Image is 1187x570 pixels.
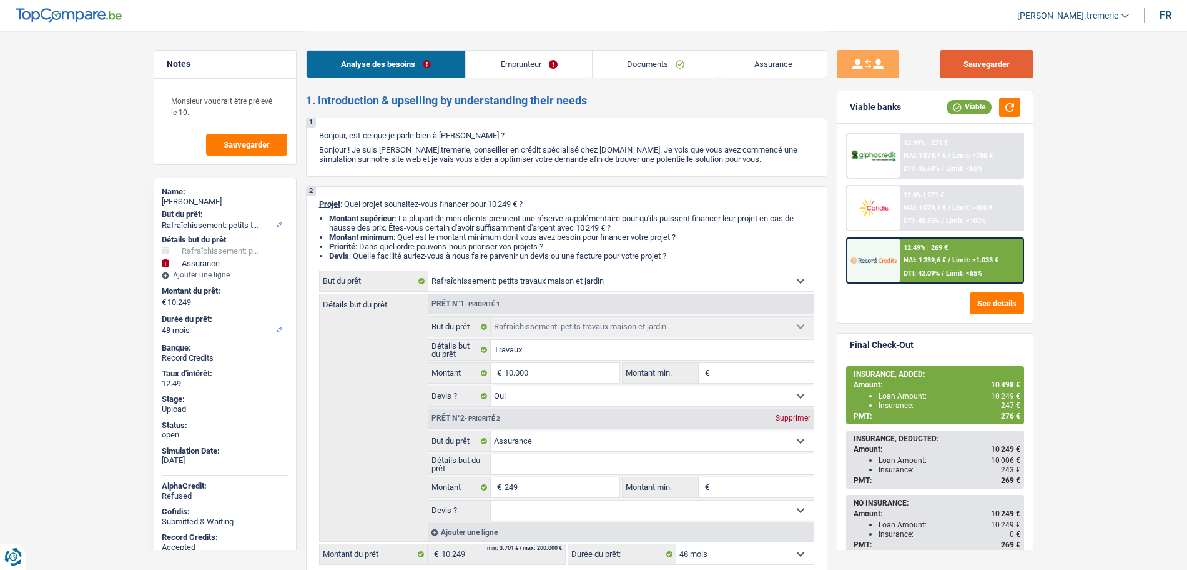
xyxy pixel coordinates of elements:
div: 12.9% | 271 € [904,191,944,199]
div: Prêt n°2 [428,414,503,422]
h2: 1. Introduction & upselling by understanding their needs [306,94,827,107]
div: min: 3.701 € / max: 200.000 € [487,546,562,551]
div: Loan Amount: [879,521,1020,529]
span: 247 € [1001,401,1020,410]
div: Record Credits: [162,532,288,542]
strong: Montant supérieur [329,214,395,223]
div: Banque: [162,343,288,353]
div: Record Credits [162,353,288,363]
span: Sauvegarder [224,141,270,149]
div: Ajouter une ligne [428,523,814,541]
label: But du prêt [428,431,491,451]
button: Sauvegarder [206,134,287,156]
div: NO INSURANCE: [854,499,1020,507]
label: Détails but du prêt [320,294,428,309]
div: [DATE] [162,456,288,466]
span: - Priorité 1 [465,301,500,307]
div: 12.49% | 269 € [904,244,948,252]
label: Montant du prêt [320,544,428,564]
div: PMT: [854,541,1020,549]
span: DTI: 42.09% [904,269,940,277]
div: Insurance: [879,530,1020,539]
label: But du prêt [320,271,428,291]
label: Montant min. [623,477,699,497]
span: Limit: <100% [946,217,986,225]
div: PMT: [854,476,1020,485]
span: 10 249 € [991,445,1020,454]
span: 243 € [1001,466,1020,474]
label: Devis ? [428,501,491,521]
div: Insurance: [879,401,1020,410]
span: NAI: 1 078,7 € [904,151,946,159]
p: : Quel projet souhaitez-vous financer pour 10 249 € ? [319,199,814,209]
label: Durée du prêt: [162,314,286,324]
span: € [428,544,441,564]
div: Supprimer [772,414,814,422]
span: [PERSON_NAME].tremerie [1017,11,1118,21]
label: Durée du prêt: [568,544,676,564]
div: 2 [307,187,316,196]
span: 10 006 € [991,456,1020,465]
span: 10 498 € [991,381,1020,389]
div: Status: [162,421,288,431]
span: Limit: >750 € [952,151,993,159]
span: 10 249 € [991,392,1020,401]
div: Accepted [162,542,288,552]
span: 0 € [1010,530,1020,539]
span: 269 € [1001,541,1020,549]
div: PMT: [854,412,1020,421]
span: € [491,477,505,497]
span: € [162,297,166,307]
li: : Quelle facilité auriez-vous à nous faire parvenir un devis ou une facture pour votre projet ? [329,251,814,261]
button: Sauvegarder [940,50,1033,78]
span: Limit: <65% [946,164,982,172]
div: Amount: [854,381,1020,389]
span: € [699,477,712,497]
span: / [948,151,950,159]
a: [PERSON_NAME].tremerie [1007,6,1129,26]
strong: Priorité [329,242,355,251]
span: 10 249 € [991,521,1020,529]
span: DTI: 45.58% [904,164,940,172]
span: 10 249 € [991,509,1020,518]
div: Viable banks [850,102,901,112]
div: open [162,430,288,440]
span: 269 € [1001,476,1020,485]
img: Record Credits [850,249,897,272]
label: Détails but du prêt [428,454,491,474]
span: NAI: 1 079,1 € [904,204,946,212]
div: Taux d'intérêt: [162,369,288,379]
span: Limit: >1.033 € [952,256,998,264]
div: Insurance: [879,466,1020,474]
span: Devis [329,251,349,261]
span: € [699,363,712,383]
div: AlphaCredit: [162,481,288,491]
span: € [491,363,505,383]
div: Final Check-Out [850,340,914,351]
li: : Quel est le montant minimum dont vous avez besoin pour financer votre projet ? [329,232,814,242]
div: Viable [947,100,992,114]
label: Montant [428,477,491,497]
li: : La plupart de mes clients prennent une réserve supplémentaire pour qu'ils puissent financer leu... [329,214,814,232]
span: - Priorité 2 [465,415,500,422]
div: Name: [162,187,288,197]
span: DTI: 45.55% [904,217,940,225]
div: Upload [162,404,288,414]
span: / [948,204,950,212]
label: Devis ? [428,386,491,406]
img: AlphaCredit [850,149,897,163]
h5: Notes [167,59,283,69]
div: Ajouter une ligne [162,271,288,279]
div: INSURANCE, ADDED: [854,370,1020,379]
div: Cofidis: [162,507,288,517]
a: Assurance [719,51,827,77]
div: Loan Amount: [879,392,1020,401]
span: / [948,256,950,264]
label: Détails but du prêt [428,340,491,360]
div: Détails but du prêt [162,235,288,245]
div: [PERSON_NAME] [162,197,288,207]
span: / [942,269,944,277]
li: : Dans quel ordre pouvons-nous prioriser vos projets ? [329,242,814,251]
label: But du prêt: [162,209,286,219]
img: Cofidis [850,196,897,219]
